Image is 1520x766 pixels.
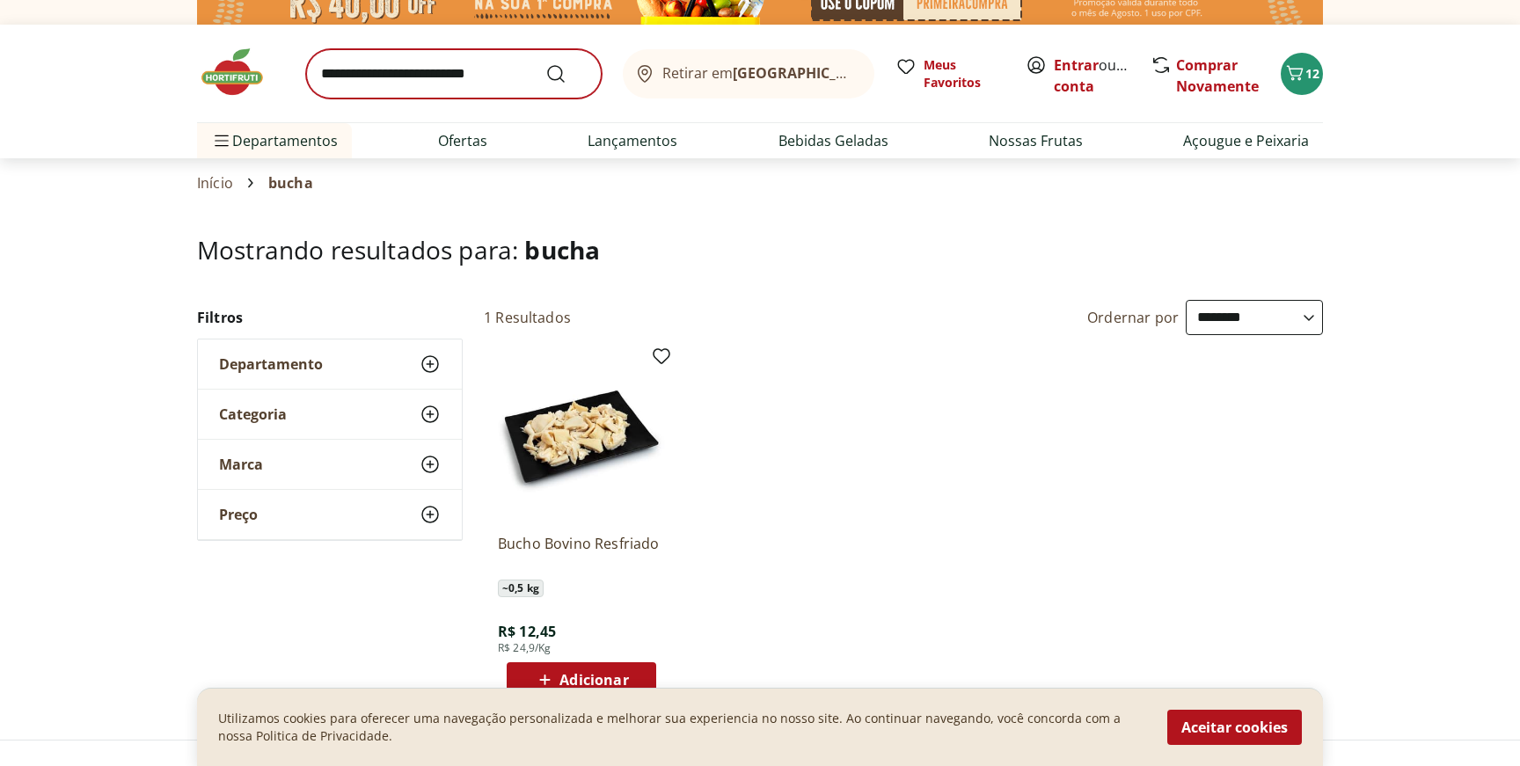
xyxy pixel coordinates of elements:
b: [GEOGRAPHIC_DATA]/[GEOGRAPHIC_DATA] [733,63,1029,83]
button: Carrinho [1281,53,1323,95]
button: Preço [198,490,462,539]
a: Entrar [1054,55,1099,75]
a: Início [197,175,233,191]
span: R$ 12,45 [498,622,556,641]
img: Bucho Bovino Resfriado [498,353,665,520]
span: Marca [219,456,263,473]
a: Comprar Novamente [1176,55,1259,96]
span: ~ 0,5 kg [498,580,544,597]
input: search [306,49,602,98]
p: Utilizamos cookies para oferecer uma navegação personalizada e melhorar sua experiencia no nosso ... [218,710,1146,745]
span: 12 [1305,65,1319,82]
button: Marca [198,440,462,489]
a: Meus Favoritos [895,56,1005,91]
a: Bucho Bovino Resfriado [498,534,665,573]
span: ou [1054,55,1132,97]
span: bucha [524,233,600,266]
h2: Filtros [197,300,463,335]
button: Categoria [198,390,462,439]
button: Adicionar [507,662,656,697]
a: Criar conta [1054,55,1151,96]
span: Adicionar [559,673,628,687]
button: Submit Search [545,63,588,84]
a: Ofertas [438,130,487,151]
button: Menu [211,120,232,162]
span: Preço [219,506,258,523]
button: Departamento [198,339,462,389]
button: Aceitar cookies [1167,710,1302,745]
label: Ordernar por [1087,308,1179,327]
span: R$ 24,9/Kg [498,641,552,655]
span: bucha [268,175,313,191]
span: Meus Favoritos [924,56,1005,91]
span: Departamentos [211,120,338,162]
a: Lançamentos [588,130,677,151]
button: Retirar em[GEOGRAPHIC_DATA]/[GEOGRAPHIC_DATA] [623,49,874,98]
a: Nossas Frutas [989,130,1083,151]
span: Retirar em [662,65,857,81]
img: Hortifruti [197,46,285,98]
a: Bebidas Geladas [778,130,888,151]
h2: 1 Resultados [484,308,571,327]
span: Categoria [219,405,287,423]
h1: Mostrando resultados para: [197,236,1323,264]
a: Açougue e Peixaria [1183,130,1309,151]
span: Departamento [219,355,323,373]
